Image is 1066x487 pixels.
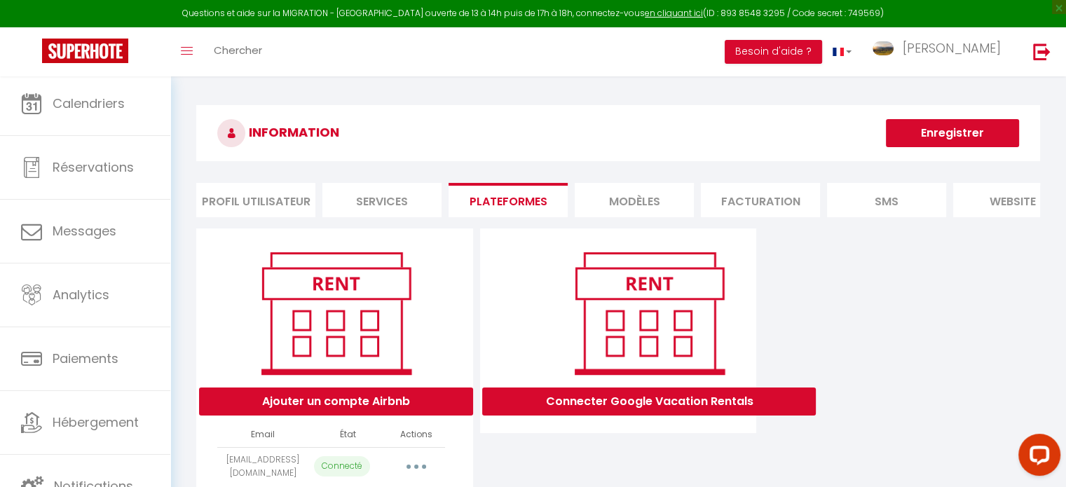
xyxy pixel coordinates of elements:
[873,41,894,55] img: ...
[53,286,109,303] span: Analytics
[827,183,946,217] li: SMS
[247,246,425,380] img: rent.png
[388,423,445,447] th: Actions
[482,387,816,416] button: Connecter Google Vacation Rentals
[42,39,128,63] img: Super Booking
[199,387,473,416] button: Ajouter un compte Airbnb
[322,183,442,217] li: Services
[53,158,134,176] span: Réservations
[1007,428,1066,487] iframe: LiveChat chat widget
[53,95,125,112] span: Calendriers
[645,7,703,19] a: en cliquant ici
[575,183,694,217] li: MODÈLES
[701,183,820,217] li: Facturation
[53,350,118,367] span: Paiements
[903,39,1001,57] span: [PERSON_NAME]
[886,119,1019,147] button: Enregistrer
[203,27,273,76] a: Chercher
[217,447,308,486] td: [EMAIL_ADDRESS][DOMAIN_NAME]
[314,456,370,476] p: Connecté
[725,40,822,64] button: Besoin d'aide ?
[196,105,1040,161] h3: INFORMATION
[214,43,262,57] span: Chercher
[862,27,1018,76] a: ... [PERSON_NAME]
[449,183,568,217] li: Plateformes
[560,246,739,380] img: rent.png
[308,423,388,447] th: État
[217,423,308,447] th: Email
[1033,43,1051,60] img: logout
[53,222,116,240] span: Messages
[196,183,315,217] li: Profil Utilisateur
[53,413,139,431] span: Hébergement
